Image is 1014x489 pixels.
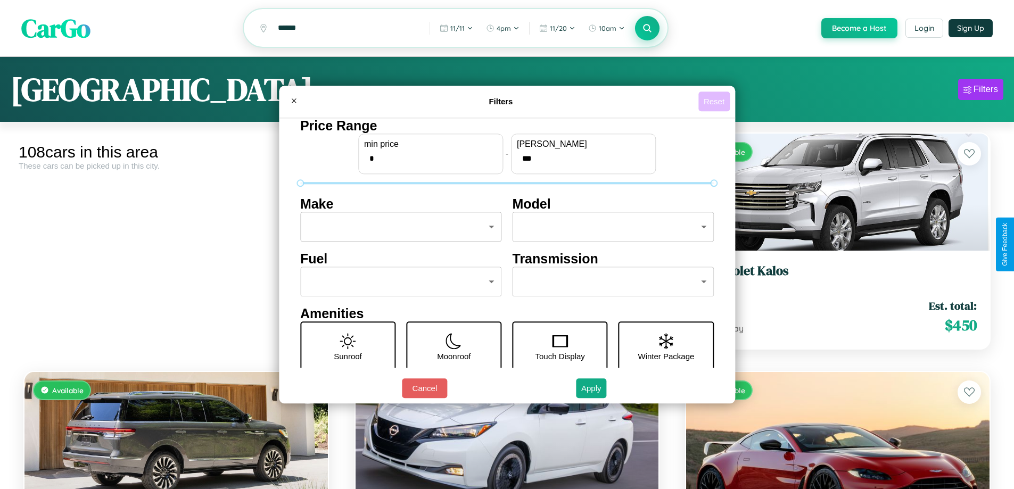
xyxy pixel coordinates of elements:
label: [PERSON_NAME] [517,139,650,149]
p: Moonroof [437,349,471,363]
h4: Make [300,196,502,212]
span: Available [52,386,84,395]
button: Login [905,19,943,38]
button: Filters [958,79,1003,100]
span: 11 / 11 [450,24,465,32]
span: $ 450 [945,314,977,336]
button: Cancel [402,378,447,398]
h4: Model [513,196,714,212]
h4: Filters [303,97,698,106]
button: Become a Host [821,18,897,38]
p: Winter Package [638,349,695,363]
h1: [GEOGRAPHIC_DATA] [11,68,313,111]
p: Sunroof [334,349,362,363]
span: 4pm [497,24,511,32]
span: Est. total: [929,298,977,313]
button: Reset [698,92,730,111]
span: CarGo [21,11,90,46]
button: Apply [576,378,607,398]
div: Give Feedback [1001,223,1009,266]
span: 10am [599,24,616,32]
a: Chevrolet Kalos2014 [699,263,977,289]
p: - [506,146,508,161]
h4: Transmission [513,251,714,267]
h3: Chevrolet Kalos [699,263,977,279]
h4: Amenities [300,306,714,321]
label: min price [364,139,497,149]
button: 11/11 [434,20,479,37]
button: Sign Up [949,19,993,37]
div: These cars can be picked up in this city. [19,161,334,170]
span: 11 / 20 [550,24,567,32]
h4: Price Range [300,118,714,134]
div: Filters [974,84,998,95]
button: 10am [583,20,630,37]
button: 4pm [481,20,525,37]
div: 108 cars in this area [19,143,334,161]
h4: Fuel [300,251,502,267]
button: 11/20 [534,20,581,37]
p: Touch Display [535,349,584,363]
